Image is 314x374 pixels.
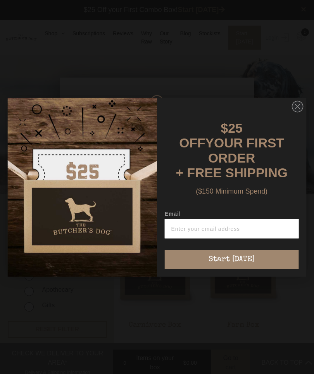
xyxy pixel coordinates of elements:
input: Enter your email address [165,219,299,238]
span: ($150 Minimum Spend) [196,187,267,195]
button: Close dialog [292,100,304,112]
img: d0d537dc-5429-4832-8318-9955428ea0a1.jpeg [8,97,157,276]
span: YOUR FIRST ORDER + FREE SHIPPING [176,135,287,180]
label: Email [165,211,299,219]
span: $25 OFF [179,121,242,150]
button: Start [DATE] [165,250,299,269]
